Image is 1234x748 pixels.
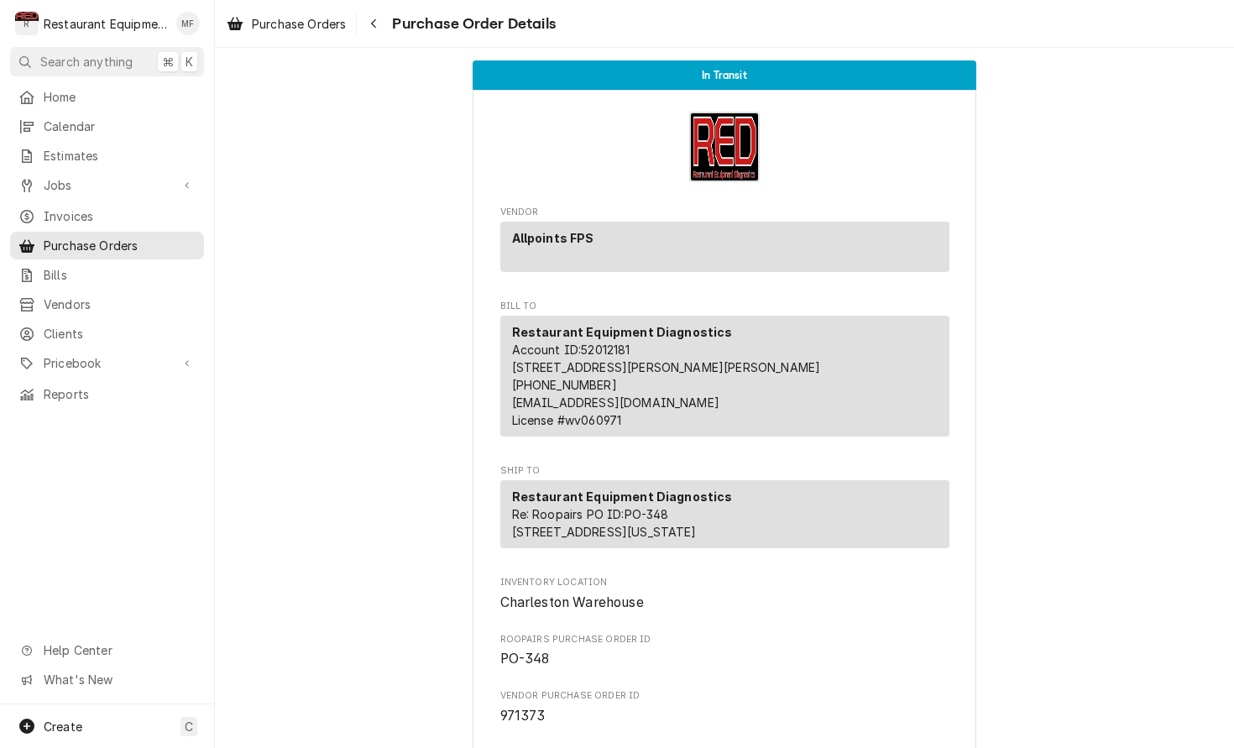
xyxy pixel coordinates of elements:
span: Bills [44,266,196,284]
span: Purchase Orders [44,237,196,254]
span: Vendors [44,296,196,313]
span: Create [44,719,82,734]
a: [EMAIL_ADDRESS][DOMAIN_NAME] [512,395,719,410]
div: Restaurant Equipment Diagnostics's Avatar [15,12,39,35]
div: MF [176,12,200,35]
a: Invoices [10,202,204,230]
a: [PHONE_NUMBER] [512,378,617,392]
div: Bill To [500,316,949,437]
span: In Transit [702,70,747,81]
span: Home [44,88,196,106]
a: Purchase Orders [10,232,204,259]
span: ⌘ [162,53,174,71]
div: Status [473,60,976,90]
span: Account ID: 52012181 [512,343,630,357]
span: Bill To [500,300,949,313]
div: Ship To [500,480,949,555]
a: Reports [10,380,204,408]
div: R [15,12,39,35]
span: Invoices [44,207,196,225]
a: Go to Jobs [10,171,204,199]
button: Search anything⌘K [10,47,204,76]
span: License # wv060971 [512,413,622,427]
span: [STREET_ADDRESS][PERSON_NAME][PERSON_NAME] [512,360,821,374]
span: Re: Roopairs PO ID: PO-348 [512,507,669,521]
a: Purchase Orders [220,10,353,38]
a: Go to Help Center [10,636,204,664]
div: Restaurant Equipment Diagnostics [44,15,167,33]
span: Help Center [44,641,194,659]
span: Purchase Orders [252,15,346,33]
button: Navigate back [360,10,387,37]
div: Inventory Location [500,576,949,612]
span: Ship To [500,464,949,478]
span: Search anything [40,53,133,71]
span: Roopairs Purchase Order ID [500,649,949,669]
strong: Restaurant Equipment Diagnostics [512,489,733,504]
span: Pricebook [44,354,170,372]
span: Purchase Order Details [387,13,556,35]
span: K [186,53,193,71]
span: Jobs [44,176,170,194]
div: Madyson Fisher's Avatar [176,12,200,35]
a: Bills [10,261,204,289]
span: What's New [44,671,194,688]
div: Vendor [500,222,949,279]
span: Calendar [44,118,196,135]
span: Roopairs Purchase Order ID [500,633,949,646]
span: Charleston Warehouse [500,594,644,610]
a: Home [10,83,204,111]
span: Vendor Purchase Order ID [500,706,949,726]
img: Logo [689,112,760,182]
div: Bill To [500,316,949,443]
strong: Allpoints FPS [512,231,594,245]
div: Vendor [500,222,949,272]
div: Roopairs Purchase Order ID [500,633,949,669]
span: Inventory Location [500,593,949,613]
div: Purchase Order Bill To [500,300,949,444]
div: Vendor Purchase Order ID [500,689,949,725]
div: Ship To [500,480,949,548]
span: Inventory Location [500,576,949,589]
div: Purchase Order Ship To [500,464,949,556]
a: Go to What's New [10,666,204,693]
span: 971373 [500,708,546,724]
a: Calendar [10,112,204,140]
a: Vendors [10,290,204,318]
span: C [185,718,193,735]
span: Vendor [500,206,949,219]
span: Estimates [44,147,196,165]
span: [STREET_ADDRESS][US_STATE] [512,525,697,539]
div: Purchase Order Vendor [500,206,949,280]
span: Clients [44,325,196,343]
span: Vendor Purchase Order ID [500,689,949,703]
span: PO-348 [500,651,550,667]
a: Clients [10,320,204,348]
span: Reports [44,385,196,403]
a: Estimates [10,142,204,170]
a: Go to Pricebook [10,349,204,377]
strong: Restaurant Equipment Diagnostics [512,325,733,339]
